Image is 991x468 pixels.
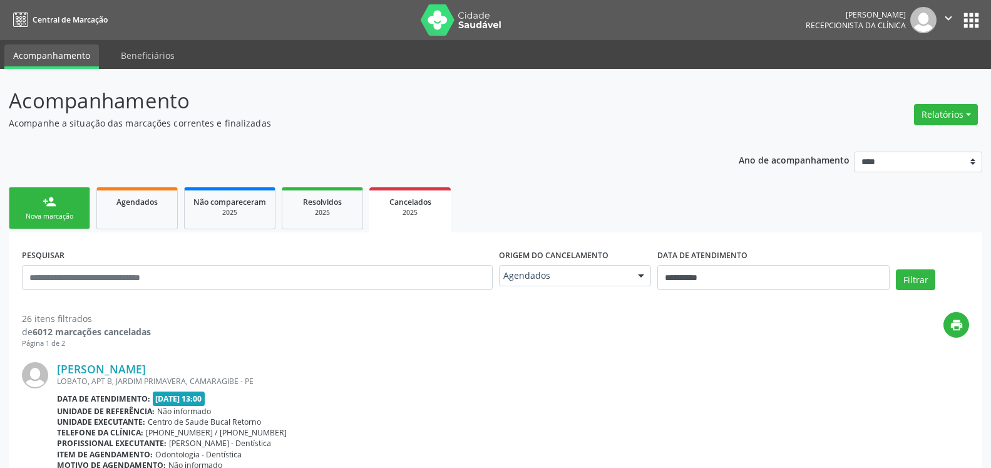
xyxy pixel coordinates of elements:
button: apps [960,9,982,31]
b: Profissional executante: [57,438,167,449]
span: [PERSON_NAME] - Dentística [169,438,271,449]
button: Filtrar [896,269,935,291]
div: 2025 [193,208,266,217]
b: Unidade executante: [57,417,145,427]
p: Acompanhamento [9,85,691,117]
span: Cancelados [389,197,431,207]
span: Centro de Saude Bucal Retorno [148,417,261,427]
span: Agendados [503,269,626,282]
span: Não compareceram [193,197,266,207]
div: person_add [43,195,56,209]
div: LOBATO, APT B, JARDIM PRIMAVERA, CAMARAGIBE - PE [57,376,969,387]
div: 2025 [378,208,442,217]
p: Ano de acompanhamento [739,152,850,167]
button: print [943,312,969,338]
b: Unidade de referência: [57,406,155,417]
label: DATA DE ATENDIMENTO [657,246,747,265]
div: de [22,325,151,338]
i:  [942,11,955,25]
label: Origem do cancelamento [499,246,608,265]
div: 2025 [291,208,354,217]
span: [PHONE_NUMBER] / [PHONE_NUMBER] [146,427,287,438]
div: Página 1 de 2 [22,338,151,349]
b: Telefone da clínica: [57,427,143,438]
b: Data de atendimento: [57,393,150,404]
span: Central de Marcação [33,14,108,25]
span: Recepcionista da clínica [806,20,906,31]
img: img [22,362,48,388]
span: Não informado [157,406,211,417]
div: 26 itens filtrados [22,312,151,325]
i: print [950,318,963,332]
a: [PERSON_NAME] [57,362,146,376]
span: Agendados [116,197,158,207]
div: Nova marcação [18,212,81,221]
span: Odontologia - Dentística [155,449,242,460]
b: Item de agendamento: [57,449,153,460]
strong: 6012 marcações canceladas [33,326,151,338]
button:  [937,7,960,33]
img: img [910,7,937,33]
button: Relatórios [914,104,978,125]
span: [DATE] 13:00 [153,392,205,406]
div: [PERSON_NAME] [806,9,906,20]
a: Acompanhamento [4,44,99,69]
p: Acompanhe a situação das marcações correntes e finalizadas [9,117,691,130]
a: Central de Marcação [9,9,108,30]
label: PESQUISAR [22,246,64,265]
a: Beneficiários [112,44,183,66]
span: Resolvidos [303,197,342,207]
